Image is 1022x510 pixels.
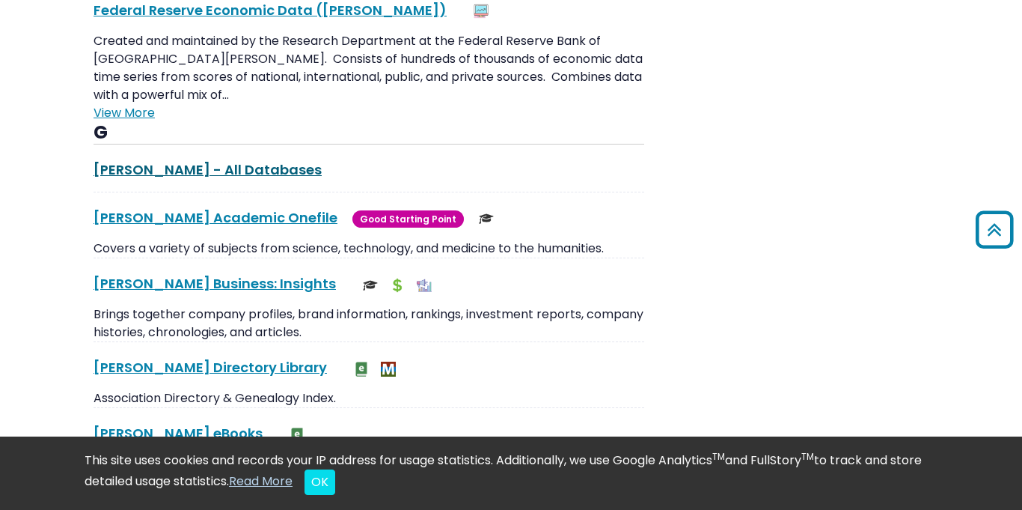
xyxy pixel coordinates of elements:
p: Created and maintained by the Research Department at the Federal Reserve Bank of [GEOGRAPHIC_DATA... [94,32,644,104]
div: This site uses cookies and records your IP address for usage statistics. Additionally, we use Goo... [85,452,937,495]
a: View More [94,104,155,121]
img: Scholarly or Peer Reviewed [479,211,494,226]
a: [PERSON_NAME] Academic Onefile [94,208,337,227]
p: Brings together company profiles, brand information, rankings, investment reports, company histor... [94,306,644,341]
p: Covers a variety of subjects from science, technology, and medicine to the humanities. [94,240,644,258]
sup: TM [712,450,725,463]
p: Association Directory & Genealogy Index. [94,389,644,407]
sup: TM [801,450,814,463]
img: e-Book [290,428,305,443]
a: [PERSON_NAME] Directory Library [94,358,327,377]
button: Close [305,470,335,495]
img: MeL (Michigan electronic Library) [381,362,396,377]
a: [PERSON_NAME] Business: Insights [94,274,336,293]
a: [PERSON_NAME] - All Databases [94,160,322,179]
img: Financial Report [390,278,405,293]
img: Statistics [474,4,489,19]
a: Back to Top [970,217,1018,242]
img: Scholarly or Peer Reviewed [363,278,378,293]
a: Federal Reserve Economic Data ([PERSON_NAME]) [94,1,447,19]
span: Good Starting Point [352,210,464,228]
h3: G [94,122,644,145]
img: Industry Report [417,278,432,293]
a: [PERSON_NAME] eBooks [94,424,263,443]
a: Read More [229,473,293,490]
img: e-Book [354,362,369,377]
